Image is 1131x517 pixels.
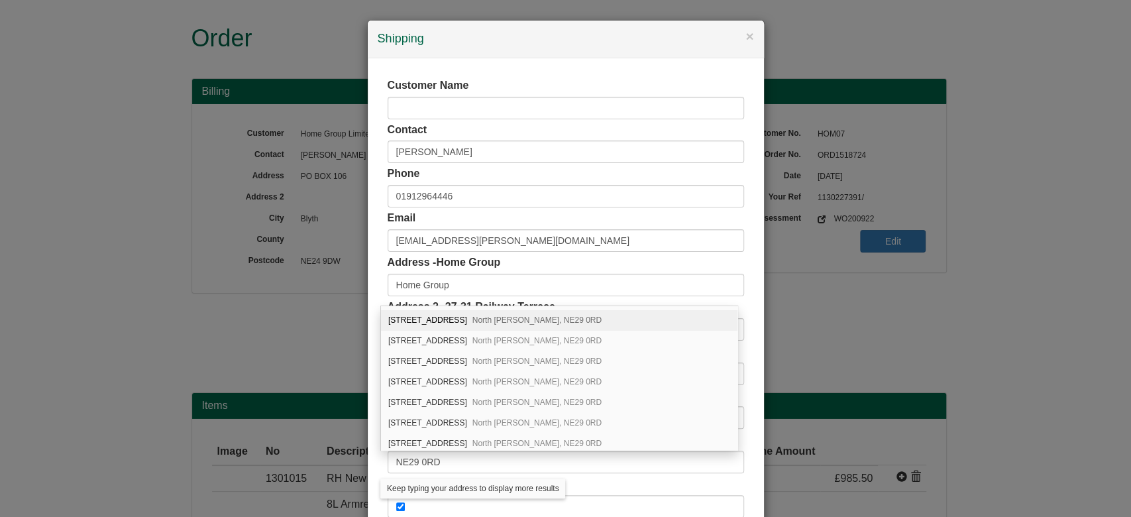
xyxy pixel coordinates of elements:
span: North [PERSON_NAME], NE29 0RD [472,316,602,325]
div: 16 Highbury Place [381,331,737,351]
div: 19 Highbury Place [381,392,737,413]
span: North [PERSON_NAME], NE29 0RD [472,336,602,345]
span: North [PERSON_NAME], NE29 0RD [472,377,602,386]
span: Home Group [436,257,500,268]
label: Contact [388,123,427,138]
span: North [PERSON_NAME], NE29 0RD [472,439,602,448]
button: × [745,29,753,43]
label: Phone [388,166,420,182]
span: North [PERSON_NAME], NE29 0RD [472,357,602,366]
label: Email [388,211,416,226]
label: Address - [388,255,501,270]
div: 17 Highbury Place [381,351,737,372]
label: Customer Name [388,78,469,93]
span: North [PERSON_NAME], NE29 0RD [472,418,602,428]
label: Private address - [388,477,496,492]
div: 18 Highbury Place [381,372,737,392]
span: North [PERSON_NAME], NE29 0RD [472,398,602,407]
div: 23 Highbury Place [381,433,737,453]
label: Address 2 - [388,300,555,315]
span: 27-31 Railway Terrace [445,301,555,312]
div: 21 Highbury Place [381,413,737,433]
div: 15 Highbury Place [381,310,737,331]
div: Keep typing your address to display more results [380,479,565,498]
h4: Shipping [378,30,754,48]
